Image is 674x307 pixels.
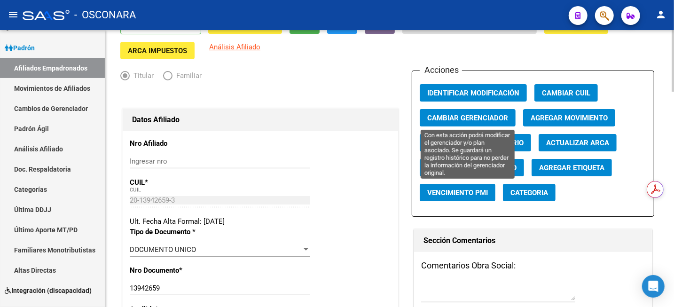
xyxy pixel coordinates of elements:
[427,189,488,197] span: Vencimiento PMI
[130,216,391,227] div: Ult. Fecha Alta Formal: [DATE]
[130,177,208,188] p: CUIL
[531,114,608,122] span: Agregar Movimiento
[172,71,202,81] span: Familiar
[542,89,590,97] span: Cambiar CUIL
[420,63,462,77] h3: Acciones
[427,89,519,97] span: Identificar Modificación
[420,159,524,176] button: Reinformar Movimiento
[423,233,643,248] h1: Sección Comentarios
[642,275,665,298] div: Open Intercom Messenger
[546,139,609,147] span: Actualizar ARCA
[74,5,136,25] span: - OSCONARA
[130,245,196,254] span: DOCUMENTO UNICO
[539,164,604,172] span: Agregar Etiqueta
[420,184,495,201] button: Vencimiento PMI
[532,159,612,176] button: Agregar Etiqueta
[510,189,548,197] span: Categoria
[128,47,187,55] span: ARCA Impuestos
[420,84,527,102] button: Identificar Modificación
[209,43,260,51] span: Análisis Afiliado
[130,71,154,81] span: Titular
[130,227,208,237] p: Tipo de Documento *
[5,43,35,53] span: Padrón
[5,285,92,296] span: Integración (discapacidad)
[427,114,508,122] span: Cambiar Gerenciador
[8,9,19,20] mat-icon: menu
[120,42,195,59] button: ARCA Impuestos
[130,138,208,149] p: Nro Afiliado
[427,139,524,147] span: Cambiar Tipo Beneficiario
[427,164,517,172] span: Reinformar Movimiento
[655,9,666,20] mat-icon: person
[420,109,516,126] button: Cambiar Gerenciador
[534,84,598,102] button: Cambiar CUIL
[539,134,617,151] button: Actualizar ARCA
[523,109,615,126] button: Agregar Movimiento
[503,184,556,201] button: Categoria
[132,112,389,127] h1: Datos Afiliado
[120,73,211,82] mat-radio-group: Elija una opción
[421,259,645,272] h3: Comentarios Obra Social:
[130,265,208,276] p: Nro Documento
[420,134,531,151] button: Cambiar Tipo Beneficiario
